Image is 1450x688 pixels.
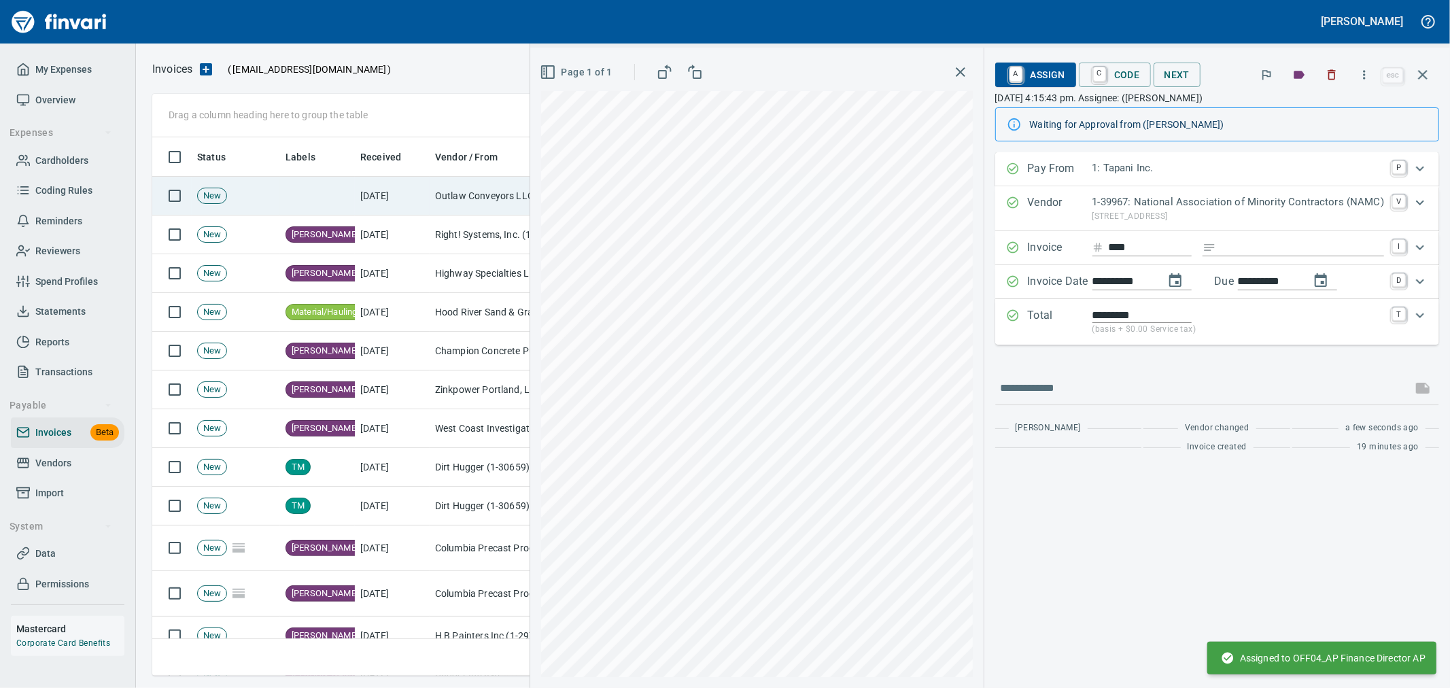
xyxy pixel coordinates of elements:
span: Payable [10,397,112,414]
button: AAssign [995,63,1076,87]
p: Pay From [1028,160,1092,178]
span: Expenses [10,124,112,141]
p: Invoice [1028,239,1092,257]
a: Overview [11,85,124,116]
button: [PERSON_NAME] [1318,11,1406,32]
td: [DATE] [355,571,430,617]
span: [PERSON_NAME] [286,267,364,280]
span: New [198,500,226,513]
button: change due date [1305,264,1337,297]
a: A [1009,67,1022,82]
button: change date [1159,264,1192,297]
a: My Expenses [11,54,124,85]
span: Vendors [35,455,71,472]
button: Discard [1317,60,1347,90]
td: Zinkpower Portland, LLC (1-10397) [430,371,566,409]
td: H B Painters Inc (1-29716) [430,617,566,655]
td: Dirt Hugger (1-30659) [430,487,566,526]
td: Columbia Precast Products, LLC (1-22007) [430,571,566,617]
a: esc [1383,68,1403,83]
span: Code [1090,63,1140,86]
span: Cardholders [35,152,88,169]
p: Invoice Date [1028,273,1092,291]
td: [DATE] [355,448,430,487]
nav: breadcrumb [152,61,192,78]
span: [PERSON_NAME] [286,345,364,358]
span: Vendor / From [435,149,515,165]
a: Transactions [11,357,124,388]
span: Received [360,149,419,165]
span: Pages Split [227,587,250,598]
p: (basis + $0.00 Service tax) [1092,323,1384,337]
span: Reviewers [35,243,80,260]
span: TM [286,461,310,474]
span: Data [35,545,56,562]
td: Columbia Precast Products, LLC (1-22007) [430,526,566,571]
span: New [198,228,226,241]
a: Reviewers [11,236,124,266]
svg: Invoice number [1092,239,1103,256]
span: [PERSON_NAME] [286,422,364,435]
a: Import [11,478,124,509]
span: New [198,267,226,280]
a: InvoicesBeta [11,417,124,448]
span: [PERSON_NAME] [286,228,364,241]
span: Statements [35,303,86,320]
span: Overview [35,92,75,109]
span: Coding Rules [35,182,92,199]
button: Flag [1252,60,1281,90]
span: Assign [1006,63,1065,86]
span: [PERSON_NAME] [286,383,364,396]
span: TM [286,500,310,513]
span: Transactions [35,364,92,381]
span: [PERSON_NAME] [286,542,364,555]
span: Vendor changed [1185,422,1249,435]
span: Status [197,149,243,165]
span: Reports [35,334,69,351]
td: Outlaw Conveyors LLC (6-171061) [430,177,566,216]
h5: [PERSON_NAME] [1322,14,1403,29]
td: Highway Specialties LLC (1-10458) [430,254,566,293]
button: Page 1 of 1 [537,60,618,85]
button: Labels [1284,60,1314,90]
span: [PERSON_NAME] [1016,422,1081,435]
span: New [198,422,226,435]
p: [STREET_ADDRESS] [1092,210,1384,224]
td: [DATE] [355,332,430,371]
span: Assigned to OFF04_AP Finance Director AP [1221,651,1426,665]
p: Due [1215,273,1279,290]
span: [PERSON_NAME] [286,587,364,600]
a: C [1093,67,1106,82]
span: 19 minutes ago [1357,441,1419,454]
td: [DATE] [355,526,430,571]
p: Drag a column heading here to group the table [169,108,368,122]
span: Material/Hauling [286,306,362,319]
a: Reports [11,327,124,358]
span: [EMAIL_ADDRESS][DOMAIN_NAME] [231,63,387,76]
button: CCode [1079,63,1151,87]
span: System [10,518,112,535]
a: P [1392,160,1406,174]
h6: Mastercard [16,621,124,636]
div: Waiting for Approval from ([PERSON_NAME]) [1030,112,1428,137]
p: 1: Tapani Inc. [1092,160,1384,176]
span: Page 1 of 1 [542,64,612,81]
span: Import [35,485,64,502]
td: [DATE] [355,409,430,448]
a: Coding Rules [11,175,124,206]
button: Next [1154,63,1201,88]
span: Invoices [35,424,71,441]
p: 1-39967: National Association of Minority Contractors (NAMC) [1092,194,1384,210]
span: New [198,306,226,319]
span: Vendor / From [435,149,498,165]
span: Pages Split [227,542,250,553]
span: New [198,383,226,396]
button: Upload an Invoice [192,61,220,78]
a: Vendors [11,448,124,479]
span: Invoice created [1188,441,1247,454]
a: D [1392,273,1406,287]
td: Champion Concrete Pumping and Conveying Inc (1-38256) [430,332,566,371]
a: Statements [11,296,124,327]
a: Cardholders [11,145,124,176]
button: Expenses [4,120,118,145]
